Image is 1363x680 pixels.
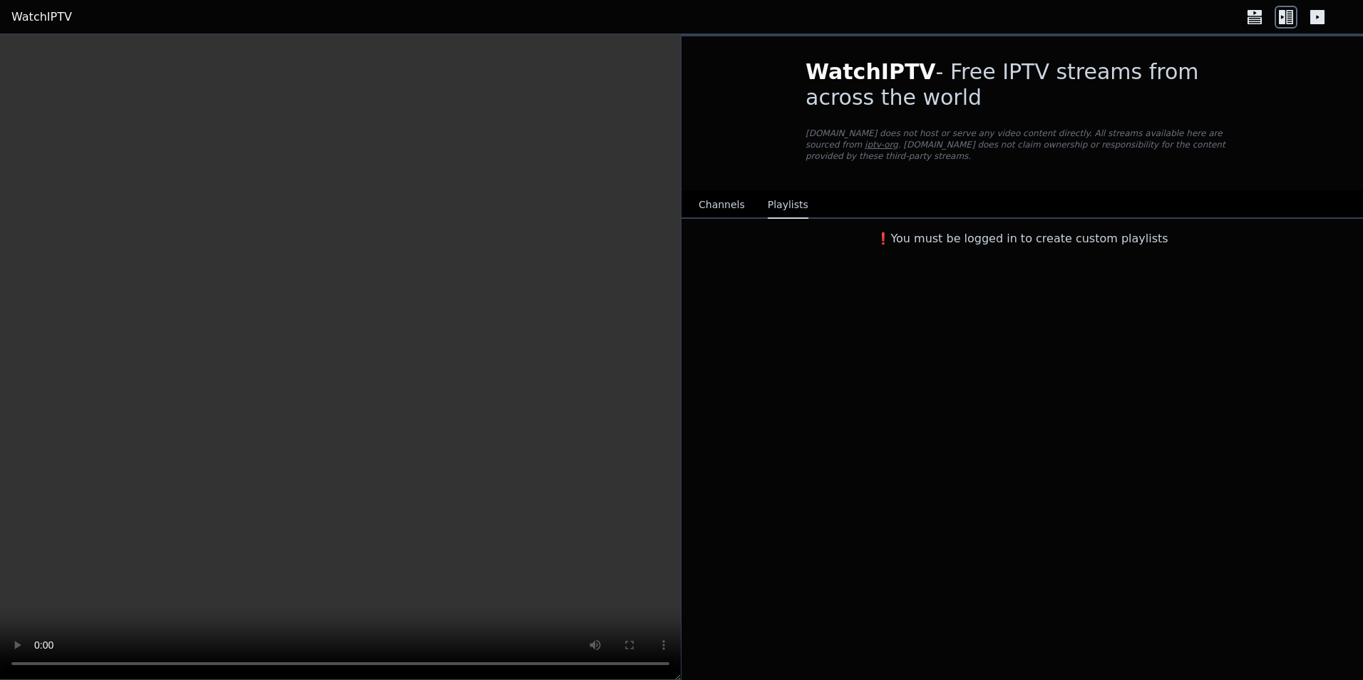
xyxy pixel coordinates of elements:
[11,9,72,26] a: WatchIPTV
[768,192,808,219] button: Playlists
[783,230,1262,247] h3: ❗️You must be logged in to create custom playlists
[699,192,745,219] button: Channels
[806,59,936,84] span: WatchIPTV
[865,140,898,150] a: iptv-org
[806,128,1239,162] p: [DOMAIN_NAME] does not host or serve any video content directly. All streams available here are s...
[806,59,1239,110] h1: - Free IPTV streams from across the world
